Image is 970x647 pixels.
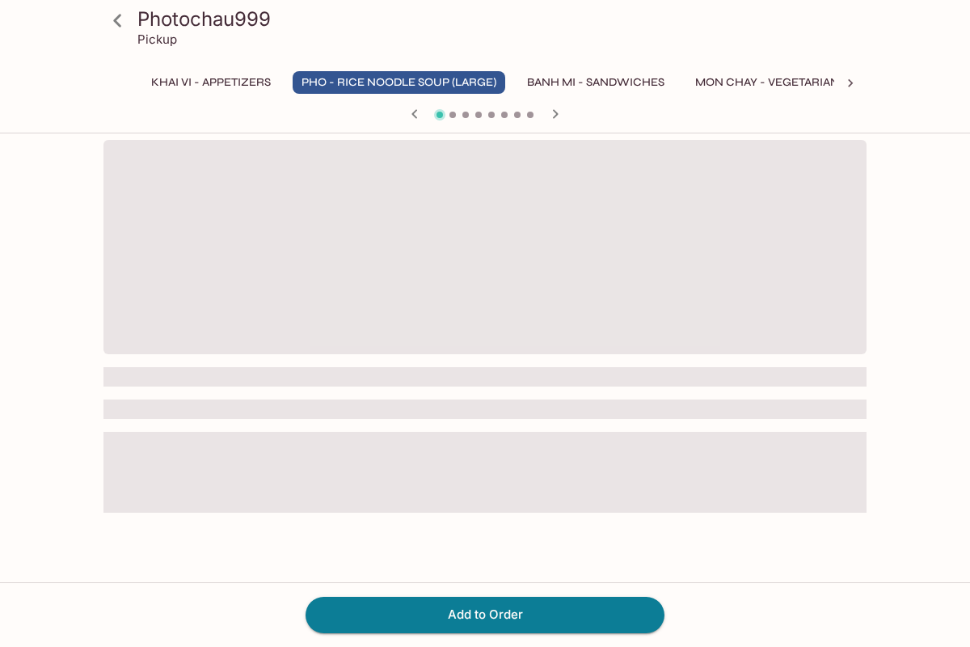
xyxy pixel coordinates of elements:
button: Add to Order [306,597,664,632]
button: Mon Chay - Vegetarian Entrees [686,71,902,94]
button: Pho - Rice Noodle Soup (Large) [293,71,505,94]
button: Khai Vi - Appetizers [142,71,280,94]
p: Pickup [137,32,177,47]
h3: Photochau999 [137,6,860,32]
button: Banh Mi - Sandwiches [518,71,673,94]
